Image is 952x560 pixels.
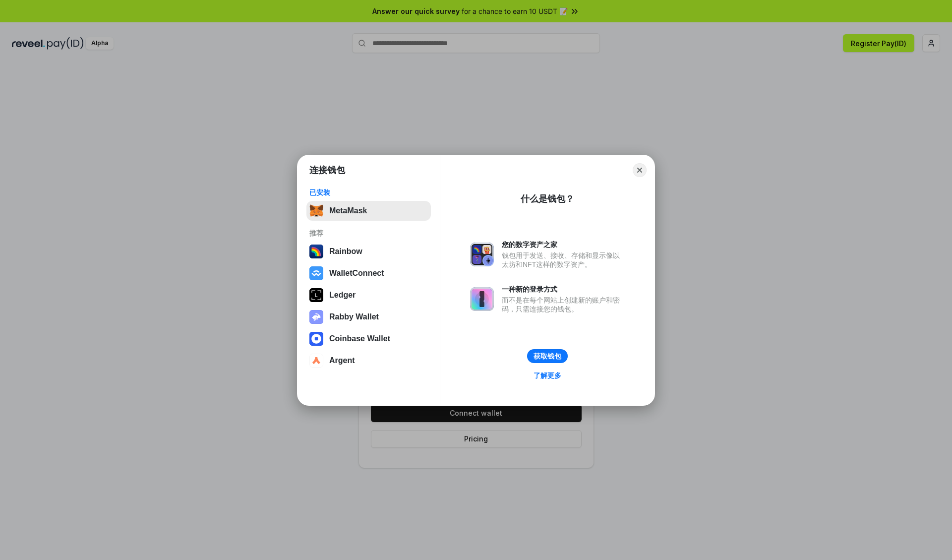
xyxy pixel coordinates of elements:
[633,163,647,177] button: Close
[502,285,625,294] div: 一种新的登录方式
[534,371,561,380] div: 了解更多
[309,266,323,280] img: svg+xml,%3Csvg%20width%3D%2228%22%20height%3D%2228%22%20viewBox%3D%220%200%2028%2028%22%20fill%3D...
[470,243,494,266] img: svg+xml,%3Csvg%20xmlns%3D%22http%3A%2F%2Fwww.w3.org%2F2000%2Fsvg%22%20fill%3D%22none%22%20viewBox...
[309,354,323,368] img: svg+xml,%3Csvg%20width%3D%2228%22%20height%3D%2228%22%20viewBox%3D%220%200%2028%2028%22%20fill%3D...
[528,369,567,382] a: 了解更多
[329,312,379,321] div: Rabby Wallet
[309,204,323,218] img: svg+xml,%3Csvg%20fill%3D%22none%22%20height%3D%2233%22%20viewBox%3D%220%200%2035%2033%22%20width%...
[309,229,428,238] div: 推荐
[309,310,323,324] img: svg+xml,%3Csvg%20xmlns%3D%22http%3A%2F%2Fwww.w3.org%2F2000%2Fsvg%22%20fill%3D%22none%22%20viewBox...
[329,334,390,343] div: Coinbase Wallet
[309,188,428,197] div: 已安装
[329,206,367,215] div: MetaMask
[306,285,431,305] button: Ledger
[309,332,323,346] img: svg+xml,%3Csvg%20width%3D%2228%22%20height%3D%2228%22%20viewBox%3D%220%200%2028%2028%22%20fill%3D...
[309,288,323,302] img: svg+xml,%3Csvg%20xmlns%3D%22http%3A%2F%2Fwww.w3.org%2F2000%2Fsvg%22%20width%3D%2228%22%20height%3...
[502,296,625,313] div: 而不是在每个网站上创建新的账户和密码，只需连接您的钱包。
[470,287,494,311] img: svg+xml,%3Csvg%20xmlns%3D%22http%3A%2F%2Fwww.w3.org%2F2000%2Fsvg%22%20fill%3D%22none%22%20viewBox...
[306,242,431,261] button: Rainbow
[329,247,362,256] div: Rainbow
[329,291,356,300] div: Ledger
[527,349,568,363] button: 获取钱包
[306,201,431,221] button: MetaMask
[502,240,625,249] div: 您的数字资产之家
[306,351,431,371] button: Argent
[309,245,323,258] img: svg+xml,%3Csvg%20width%3D%22120%22%20height%3D%22120%22%20viewBox%3D%220%200%20120%20120%22%20fil...
[329,269,384,278] div: WalletConnect
[309,164,345,176] h1: 连接钱包
[329,356,355,365] div: Argent
[306,307,431,327] button: Rabby Wallet
[306,263,431,283] button: WalletConnect
[521,193,574,205] div: 什么是钱包？
[534,352,561,361] div: 获取钱包
[502,251,625,269] div: 钱包用于发送、接收、存储和显示像以太坊和NFT这样的数字资产。
[306,329,431,349] button: Coinbase Wallet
